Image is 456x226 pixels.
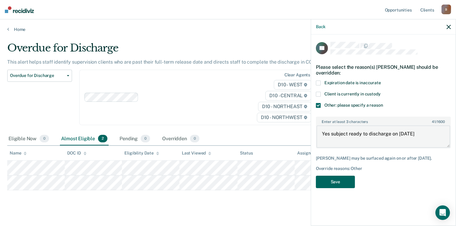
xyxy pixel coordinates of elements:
label: Enter at least 3 characters [317,117,450,124]
span: D10 - NORTHWEST [257,113,311,122]
div: Almost Eligible [60,132,109,146]
div: Override reasons: Other [316,166,451,171]
img: Recidiviz [5,6,34,13]
div: Eligible Now [7,132,50,146]
div: Overridden [161,132,201,146]
div: Clear agents [284,72,310,78]
span: 0 [40,135,49,143]
span: Overdue for Discharge [10,73,64,78]
div: Open Intercom Messenger [435,205,450,220]
span: Client is currently in custody [324,91,381,96]
div: Name [10,151,27,156]
div: B [441,5,451,14]
span: 2 [98,135,107,143]
span: Other: please specify a reason [324,103,383,108]
textarea: Yes subject ready to discharge on [DATE] [317,125,450,148]
div: Please select the reason(s) [PERSON_NAME] should be overridden: [316,59,451,81]
button: Back [316,24,326,29]
div: Last Viewed [182,151,211,156]
div: Status [240,151,253,156]
a: Home [7,27,449,32]
span: D10 - WEST [274,80,311,90]
span: D10 - NORTHEAST [258,102,311,111]
p: This alert helps staff identify supervision clients who are past their full-term release date and... [7,59,321,65]
div: Assigned to [297,151,326,156]
div: Pending [118,132,151,146]
span: 41 [432,120,436,124]
span: 0 [190,135,199,143]
div: [PERSON_NAME] may be surfaced again on or after [DATE]. [316,156,451,161]
button: Save [316,176,355,188]
span: 0 [141,135,150,143]
span: Expiration date is inaccurate [324,80,381,85]
span: / 1600 [432,120,445,124]
div: DOC ID [67,151,87,156]
span: D10 - CENTRAL [265,91,311,101]
div: Overdue for Discharge [7,42,349,59]
div: Eligibility Date [124,151,159,156]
